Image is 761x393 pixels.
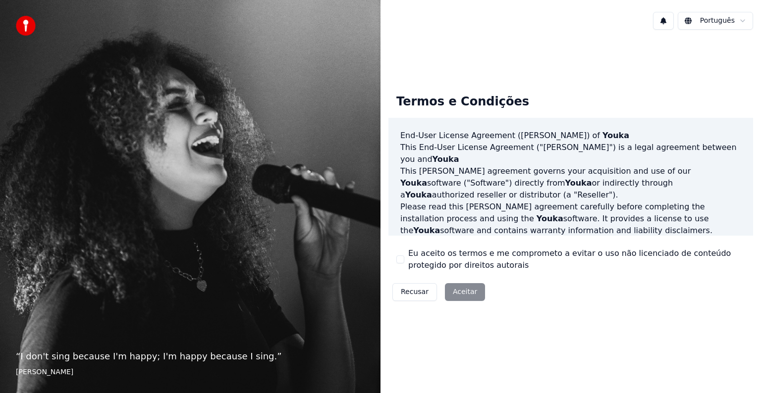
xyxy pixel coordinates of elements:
[405,190,432,199] span: Youka
[16,349,365,363] p: “ I don't sing because I'm happy; I'm happy because I sing. ”
[388,86,537,118] div: Termos e Condições
[408,247,745,271] label: Eu aceito os termos e me comprometo a evitar o uso não licenciado de conteúdo protegido por direi...
[16,16,36,36] img: youka
[602,131,629,140] span: Youka
[400,165,741,201] p: This [PERSON_NAME] agreement governs your acquisition and use of our software ("Software") direct...
[413,226,440,235] span: Youka
[400,201,741,237] p: Please read this [PERSON_NAME] agreement carefully before completing the installation process and...
[433,154,459,164] span: Youka
[400,142,741,165] p: This End-User License Agreement ("[PERSON_NAME]") is a legal agreement between you and
[565,178,592,188] span: Youka
[16,367,365,377] footer: [PERSON_NAME]
[537,214,563,223] span: Youka
[392,283,437,301] button: Recusar
[400,130,741,142] h3: End-User License Agreement ([PERSON_NAME]) of
[400,178,427,188] span: Youka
